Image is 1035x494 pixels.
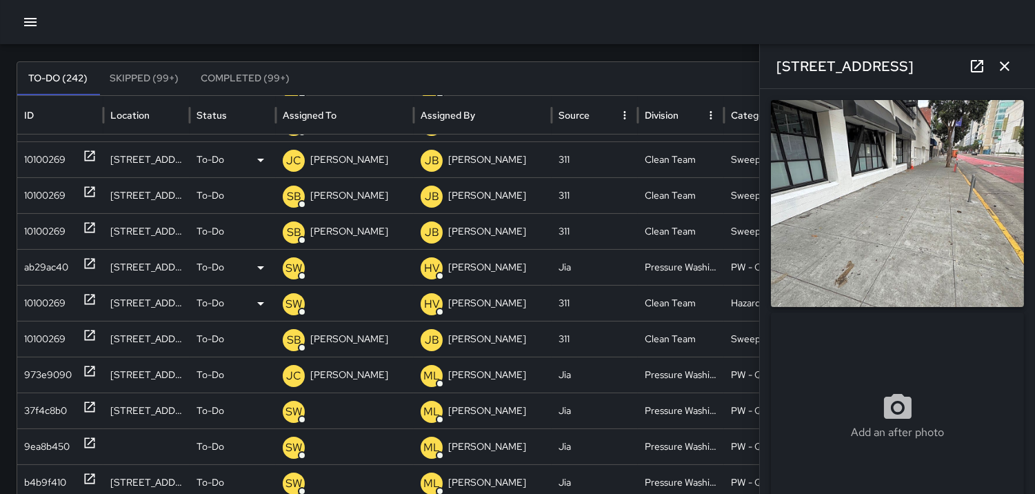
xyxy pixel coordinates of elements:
[310,178,388,213] p: [PERSON_NAME]
[423,475,440,492] p: ML
[103,249,190,285] div: 1193 Market Street
[552,393,638,428] div: Jia
[552,141,638,177] div: 311
[197,429,224,464] p: To-Do
[287,188,301,205] p: SB
[724,357,810,393] div: PW - Quick Wash
[638,141,724,177] div: Clean Team
[448,429,526,464] p: [PERSON_NAME]
[552,321,638,357] div: 311
[448,214,526,249] p: [PERSON_NAME]
[197,250,224,285] p: To-Do
[310,214,388,249] p: [PERSON_NAME]
[103,141,190,177] div: 1111 Mission Street
[103,393,190,428] div: 1159 Mission Street
[287,224,301,241] p: SB
[287,332,301,348] p: SB
[103,213,190,249] div: 102 6th Street
[197,178,224,213] p: To-Do
[423,368,440,384] p: ML
[103,321,190,357] div: 940 Howard Street
[552,213,638,249] div: 311
[448,286,526,321] p: [PERSON_NAME]
[724,141,810,177] div: Sweep
[724,177,810,213] div: Sweep
[559,109,590,121] div: Source
[310,322,388,357] p: [PERSON_NAME]
[448,393,526,428] p: [PERSON_NAME]
[24,429,70,464] div: 9ea8b450
[197,322,224,357] p: To-Do
[24,142,66,177] div: 10100269
[638,213,724,249] div: Clean Team
[425,188,439,205] p: JB
[425,332,439,348] p: JB
[638,249,724,285] div: Pressure Washing
[17,62,99,95] button: To-Do (242)
[283,109,336,121] div: Assigned To
[310,357,388,393] p: [PERSON_NAME]
[552,357,638,393] div: Jia
[197,393,224,428] p: To-Do
[310,142,388,177] p: [PERSON_NAME]
[24,357,72,393] div: 973e9090
[285,439,302,456] p: SW
[724,428,810,464] div: PW - Quick Wash
[425,152,439,169] p: JB
[731,109,772,121] div: Category
[24,393,67,428] div: 37f4c8b0
[448,322,526,357] p: [PERSON_NAME]
[286,368,301,384] p: JC
[103,285,190,321] div: 1035 Mission Street
[424,260,440,277] p: HV
[424,296,440,313] p: HV
[423,439,440,456] p: ML
[423,404,440,420] p: ML
[701,106,721,125] button: Division column menu
[103,357,190,393] div: 37 Grove Street
[110,109,150,121] div: Location
[24,109,34,121] div: ID
[448,142,526,177] p: [PERSON_NAME]
[103,177,190,213] div: 1065 Mission Street
[285,404,302,420] p: SW
[615,106,634,125] button: Source column menu
[99,62,190,95] button: Skipped (99+)
[552,249,638,285] div: Jia
[197,357,224,393] p: To-Do
[724,249,810,285] div: PW - Oil or Paint Spill
[552,428,638,464] div: Jia
[638,285,724,321] div: Clean Team
[24,286,66,321] div: 10100269
[190,62,301,95] button: Completed (99+)
[638,428,724,464] div: Pressure Washing
[286,152,301,169] p: JC
[638,393,724,428] div: Pressure Washing
[197,286,224,321] p: To-Do
[421,109,475,121] div: Assigned By
[638,321,724,357] div: Clean Team
[197,214,224,249] p: To-Do
[285,296,302,313] p: SW
[724,213,810,249] div: Sweep
[24,322,66,357] div: 10100269
[724,285,810,321] div: Hazardous Waste
[197,142,224,177] p: To-Do
[448,178,526,213] p: [PERSON_NAME]
[724,321,810,357] div: Sweep
[638,177,724,213] div: Clean Team
[448,357,526,393] p: [PERSON_NAME]
[425,224,439,241] p: JB
[552,285,638,321] div: 311
[197,109,227,121] div: Status
[724,393,810,428] div: PW - Quick Wash
[645,109,679,121] div: Division
[285,260,302,277] p: SW
[552,177,638,213] div: 311
[24,214,66,249] div: 10100269
[448,250,526,285] p: [PERSON_NAME]
[285,475,302,492] p: SW
[638,357,724,393] div: Pressure Washing
[24,178,66,213] div: 10100269
[24,250,68,285] div: ab29ac40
